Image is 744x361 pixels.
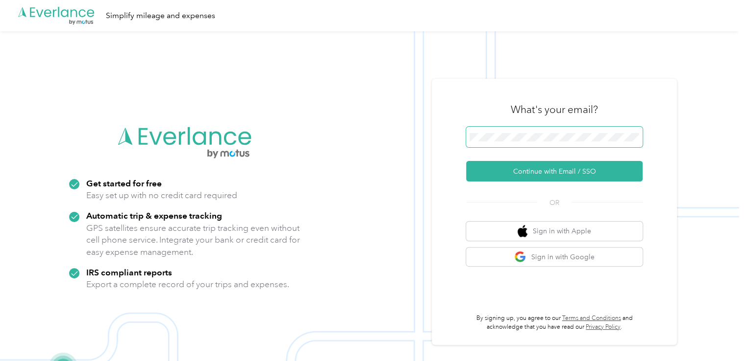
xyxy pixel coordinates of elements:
button: google logoSign in with Google [466,248,643,267]
strong: Automatic trip & expense tracking [86,210,222,221]
h3: What's your email? [511,103,598,116]
p: Export a complete record of your trips and expenses. [86,278,289,291]
p: GPS satellites ensure accurate trip tracking even without cell phone service. Integrate your bank... [86,222,300,258]
strong: IRS compliant reports [86,267,172,277]
strong: Get started for free [86,178,162,188]
a: Terms and Conditions [562,315,621,322]
div: Simplify mileage and expenses [106,10,215,22]
img: apple logo [518,225,527,237]
img: google logo [514,251,526,263]
button: Continue with Email / SSO [466,161,643,181]
button: apple logoSign in with Apple [466,222,643,241]
span: OR [537,198,571,208]
a: Privacy Policy [586,323,620,331]
p: Easy set up with no credit card required [86,189,237,202]
p: By signing up, you agree to our and acknowledge that you have read our . [466,314,643,331]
